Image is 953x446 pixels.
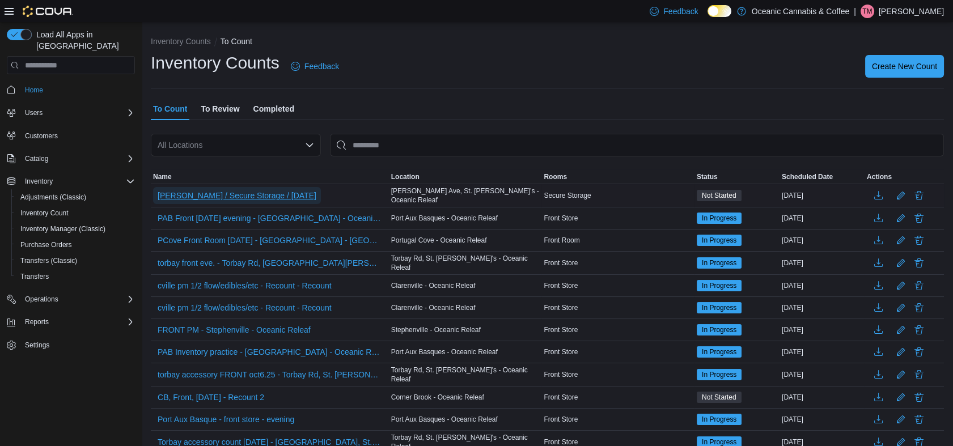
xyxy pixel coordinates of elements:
[912,301,926,315] button: Delete
[541,233,694,247] div: Front Room
[16,190,91,204] a: Adjustments (Classic)
[16,190,135,204] span: Adjustments (Classic)
[20,338,54,352] a: Settings
[20,292,63,306] button: Operations
[894,321,908,338] button: Edit count details
[391,172,420,181] span: Location
[391,415,498,424] span: Port Aux Basques - Oceanic Releaf
[16,238,77,252] a: Purchase Orders
[780,323,865,337] div: [DATE]
[11,189,139,205] button: Adjustments (Classic)
[158,213,382,224] span: PAB Front [DATE] evening - [GEOGRAPHIC_DATA] - Oceanic Releaf
[894,232,908,249] button: Edit count details
[20,256,77,265] span: Transfers (Classic)
[912,233,926,247] button: Delete
[16,270,53,283] a: Transfers
[158,280,332,291] span: cville pm 1/2 flow/edibles/etc - Recount - Recount
[2,81,139,97] button: Home
[780,256,865,270] div: [DATE]
[20,292,135,306] span: Operations
[541,390,694,404] div: Front Store
[912,279,926,292] button: Delete
[702,258,736,268] span: In Progress
[541,279,694,292] div: Front Store
[854,5,856,18] p: |
[16,238,135,252] span: Purchase Orders
[912,390,926,404] button: Delete
[702,414,736,424] span: In Progress
[153,321,315,338] button: FRONT PM - Stephenville - Oceanic Releaf
[782,172,833,181] span: Scheduled Date
[20,209,69,218] span: Inventory Count
[25,131,58,141] span: Customers
[20,315,135,329] span: Reports
[865,55,944,78] button: Create New Count
[391,186,540,205] span: [PERSON_NAME] Ave, St. [PERSON_NAME]’s - Oceanic Releaf
[153,97,187,120] span: To Count
[702,190,736,201] span: Not Started
[16,254,135,267] span: Transfers (Classic)
[153,277,336,294] button: cville pm 1/2 flow/edibles/etc - Recount - Recount
[391,254,540,272] span: Torbay Rd, St. [PERSON_NAME]'s - Oceanic Releaf
[697,324,742,335] span: In Progress
[697,302,742,313] span: In Progress
[2,291,139,307] button: Operations
[702,235,736,245] span: In Progress
[697,392,742,403] span: Not Started
[153,232,387,249] button: PCove Front Room [DATE] - [GEOGRAPHIC_DATA] - [GEOGRAPHIC_DATA] Releaf
[702,347,736,357] span: In Progress
[158,414,294,425] span: Port Aux Basque - front store - evening
[11,237,139,253] button: Purchase Orders
[153,187,321,204] button: [PERSON_NAME] / Secure Storage / [DATE]
[912,368,926,381] button: Delete
[158,235,382,246] span: PCove Front Room [DATE] - [GEOGRAPHIC_DATA] - [GEOGRAPHIC_DATA] Releaf
[697,190,742,201] span: Not Started
[304,61,339,72] span: Feedback
[153,366,387,383] button: torbay accessory FRONT oct6.25 - Torbay Rd, St. [PERSON_NAME]'s - Oceanic Releaf
[697,280,742,291] span: In Progress
[153,411,299,428] button: Port Aux Basque - front store - evening
[25,86,43,95] span: Home
[23,6,73,17] img: Cova
[153,254,387,271] button: torbay front eve. - Torbay Rd, [GEOGRAPHIC_DATA][PERSON_NAME] - Oceanic Releaf
[25,295,58,304] span: Operations
[253,97,294,120] span: Completed
[702,281,736,291] span: In Progress
[541,256,694,270] div: Front Store
[391,325,481,334] span: Stephenville - Oceanic Releaf
[153,172,172,181] span: Name
[151,52,279,74] h1: Inventory Counts
[20,338,135,352] span: Settings
[2,151,139,167] button: Catalog
[391,281,476,290] span: Clarenville - Oceanic Releaf
[702,392,736,402] span: Not Started
[2,173,139,189] button: Inventory
[153,299,336,316] button: cville pm 1/2 flow/edibles/etc - Recount - Recount
[879,5,944,18] p: [PERSON_NAME]
[2,105,139,121] button: Users
[894,254,908,271] button: Edit count details
[702,369,736,380] span: In Progress
[153,343,387,360] button: PAB Inventory practice - [GEOGRAPHIC_DATA] - Oceanic Releaf
[780,279,865,292] div: [DATE]
[158,346,382,358] span: PAB Inventory practice - [GEOGRAPHIC_DATA] - Oceanic Releaf
[20,152,53,165] button: Catalog
[391,347,498,356] span: Port Aux Basques - Oceanic Releaf
[780,413,865,426] div: [DATE]
[16,206,73,220] a: Inventory Count
[25,341,49,350] span: Settings
[16,270,135,283] span: Transfers
[20,129,135,143] span: Customers
[912,256,926,270] button: Delete
[20,272,49,281] span: Transfers
[894,210,908,227] button: Edit count details
[158,302,332,313] span: cville pm 1/2 flow/edibles/etc - Recount - Recount
[158,190,316,201] span: [PERSON_NAME] / Secure Storage / [DATE]
[780,301,865,315] div: [DATE]
[702,325,736,335] span: In Progress
[862,5,872,18] span: TM
[541,413,694,426] div: Front Store
[697,369,742,380] span: In Progress
[2,337,139,353] button: Settings
[20,240,72,249] span: Purchase Orders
